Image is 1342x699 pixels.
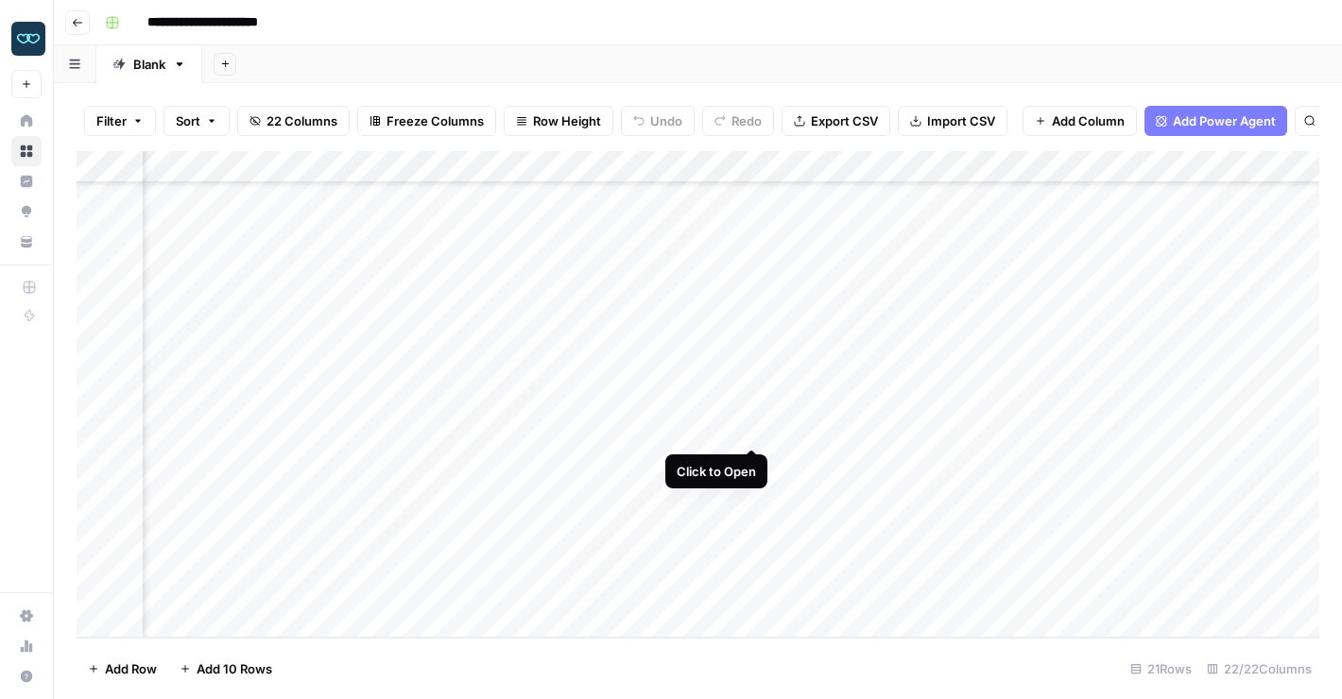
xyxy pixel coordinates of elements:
[176,111,200,130] span: Sort
[133,55,165,74] div: Blank
[84,106,156,136] button: Filter
[650,111,682,130] span: Undo
[77,654,168,684] button: Add Row
[163,106,230,136] button: Sort
[1123,654,1199,684] div: 21 Rows
[11,106,42,136] a: Home
[357,106,496,136] button: Freeze Columns
[11,631,42,661] a: Usage
[11,136,42,166] a: Browse
[11,196,42,227] a: Opportunities
[387,111,484,130] span: Freeze Columns
[1173,111,1276,130] span: Add Power Agent
[11,601,42,631] a: Settings
[677,462,756,481] div: Click to Open
[1199,654,1319,684] div: 22/22 Columns
[267,111,337,130] span: 22 Columns
[11,661,42,691] button: Help + Support
[11,166,42,196] a: Insights
[197,659,272,678] span: Add 10 Rows
[105,659,157,678] span: Add Row
[1144,106,1287,136] button: Add Power Agent
[621,106,695,136] button: Undo
[1023,106,1137,136] button: Add Column
[504,106,613,136] button: Row Height
[168,654,284,684] button: Add 10 Rows
[1052,111,1125,130] span: Add Column
[96,45,202,83] a: Blank
[898,106,1007,136] button: Import CSV
[11,227,42,257] a: Your Data
[11,22,45,56] img: Zola Inc Logo
[731,111,762,130] span: Redo
[533,111,601,130] span: Row Height
[237,106,350,136] button: 22 Columns
[11,15,42,62] button: Workspace: Zola Inc
[96,111,127,130] span: Filter
[927,111,995,130] span: Import CSV
[782,106,890,136] button: Export CSV
[811,111,878,130] span: Export CSV
[702,106,774,136] button: Redo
